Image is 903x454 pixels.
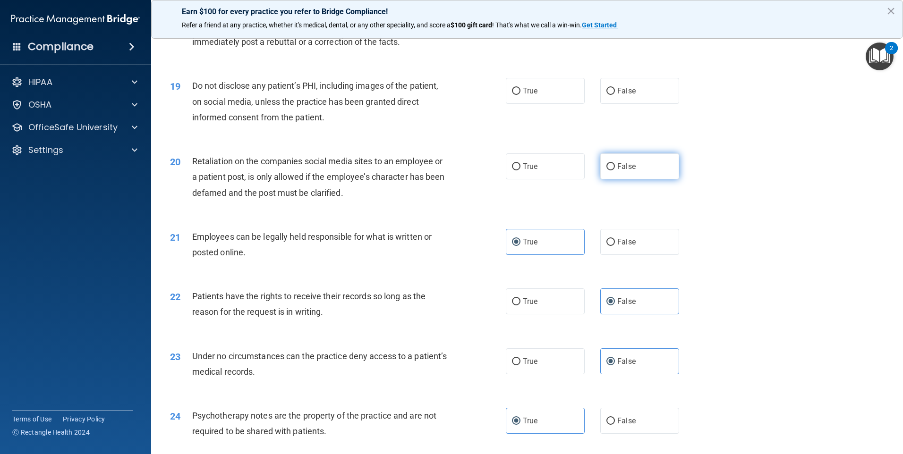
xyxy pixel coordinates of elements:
[182,21,451,29] span: Refer a friend at any practice, whether it's medical, dental, or any other speciality, and score a
[890,48,893,60] div: 2
[617,357,636,366] span: False
[606,163,615,170] input: False
[606,358,615,365] input: False
[192,156,445,197] span: Retaliation on the companies social media sites to an employee or a patient post, is only allowed...
[523,357,537,366] span: True
[192,351,447,377] span: Under no circumstances can the practice deny access to a patient’s medical records.
[492,21,582,29] span: ! That's what we call a win-win.
[192,411,436,436] span: Psychotherapy notes are the property of the practice and are not required to be shared with patie...
[512,163,520,170] input: True
[170,81,180,92] span: 19
[11,10,140,29] img: PMB logo
[617,297,636,306] span: False
[192,291,426,317] span: Patients have the rights to receive their records so long as the reason for the request is in wri...
[606,298,615,305] input: False
[523,86,537,95] span: True
[28,144,63,156] p: Settings
[523,416,537,425] span: True
[512,298,520,305] input: True
[617,237,636,246] span: False
[617,416,636,425] span: False
[866,42,894,70] button: Open Resource Center, 2 new notifications
[63,414,105,424] a: Privacy Policy
[170,232,180,243] span: 21
[523,162,537,171] span: True
[170,156,180,168] span: 20
[582,21,618,29] a: Get Started
[512,239,520,246] input: True
[170,291,180,303] span: 22
[170,411,180,422] span: 24
[617,86,636,95] span: False
[606,88,615,95] input: False
[28,40,94,53] h4: Compliance
[170,351,180,362] span: 23
[192,232,432,257] span: Employees can be legally held responsible for what is written or posted online.
[182,7,872,16] p: Earn $100 for every practice you refer to Bridge Compliance!
[28,99,52,110] p: OSHA
[11,99,137,110] a: OSHA
[512,88,520,95] input: True
[12,428,90,437] span: Ⓒ Rectangle Health 2024
[606,418,615,425] input: False
[28,122,118,133] p: OfficeSafe University
[606,239,615,246] input: False
[11,76,137,88] a: HIPAA
[582,21,617,29] strong: Get Started
[11,122,137,133] a: OfficeSafe University
[617,162,636,171] span: False
[12,414,51,424] a: Terms of Use
[512,358,520,365] input: True
[28,76,52,88] p: HIPAA
[512,418,520,425] input: True
[451,21,492,29] strong: $100 gift card
[192,81,439,122] span: Do not disclose any patient’s PHI, including images of the patient, on social media, unless the p...
[523,237,537,246] span: True
[11,144,137,156] a: Settings
[886,3,895,18] button: Close
[523,297,537,306] span: True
